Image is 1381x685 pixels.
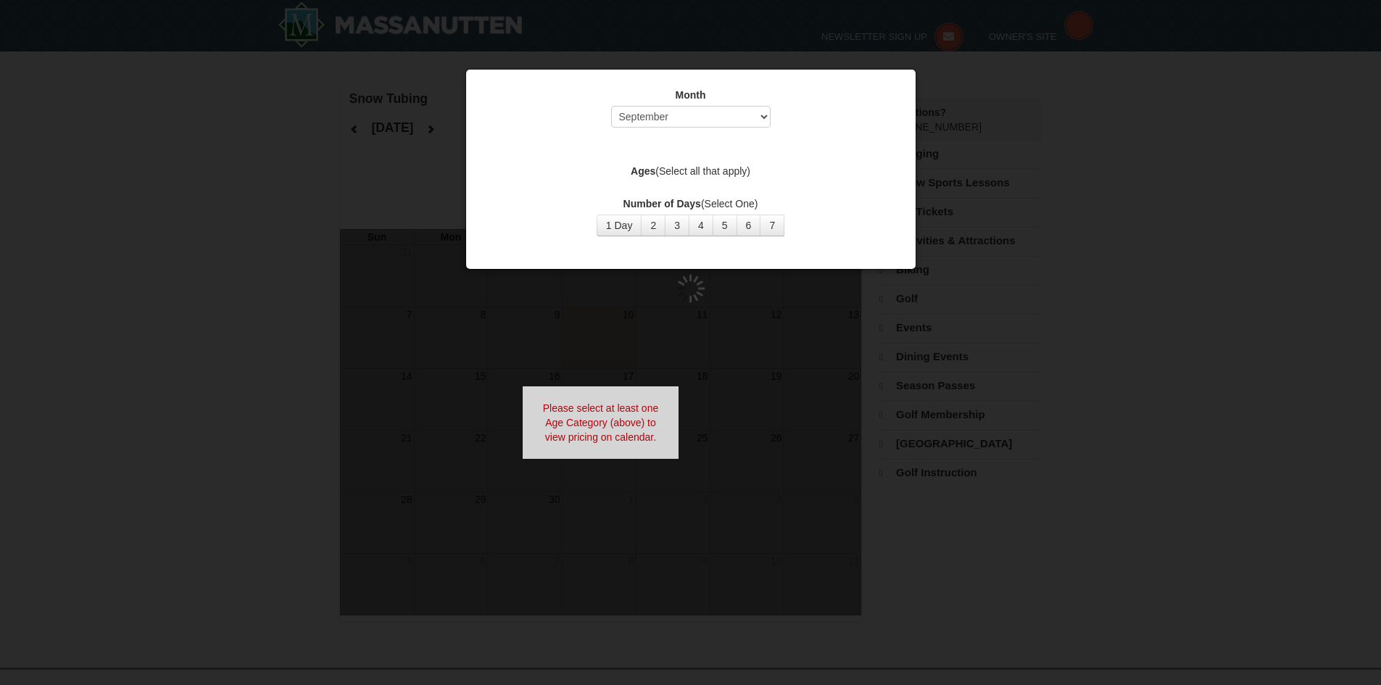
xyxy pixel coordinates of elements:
button: 6 [737,215,761,236]
strong: Ages [631,165,655,177]
label: (Select all that apply) [484,164,897,178]
button: 7 [760,215,784,236]
label: (Select One) [484,196,897,211]
button: 1 Day [597,215,642,236]
button: 4 [689,215,713,236]
button: 3 [665,215,689,236]
div: Please select at least one Age Category (above) to view pricing on calendar. [523,386,679,459]
strong: Number of Days [623,198,701,209]
img: wait gif [676,274,705,303]
strong: Month [676,89,706,101]
button: 2 [641,215,665,236]
button: 5 [713,215,737,236]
